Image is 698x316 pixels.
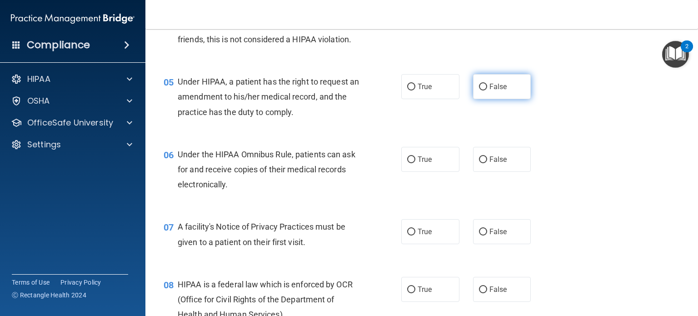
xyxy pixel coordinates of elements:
span: A facility's Notice of Privacy Practices must be given to a patient on their first visit. [178,222,345,246]
input: False [479,229,487,236]
p: HIPAA [27,74,50,85]
a: OfficeSafe University [11,117,132,128]
span: False [489,155,507,164]
span: True [418,285,432,294]
a: OSHA [11,95,132,106]
button: Open Resource Center, 2 new notifications [662,41,689,68]
h4: Compliance [27,39,90,51]
span: 07 [164,222,174,233]
input: False [479,156,487,163]
input: True [407,156,415,163]
a: Settings [11,139,132,150]
a: Privacy Policy [60,278,101,287]
span: False [489,227,507,236]
input: True [407,229,415,236]
input: True [407,286,415,293]
span: True [418,155,432,164]
span: False [489,82,507,91]
p: OSHA [27,95,50,106]
span: True [418,227,432,236]
span: Under the HIPAA Omnibus Rule, patients can ask for and receive copies of their medical records el... [178,150,355,189]
div: 2 [685,46,688,58]
a: Terms of Use [12,278,50,287]
span: True [418,82,432,91]
a: HIPAA [11,74,132,85]
span: 06 [164,150,174,161]
p: Settings [27,139,61,150]
span: 08 [164,280,174,291]
input: True [407,84,415,90]
span: 05 [164,77,174,88]
span: Under HIPAA, a patient has the right to request an amendment to his/her medical record, and the p... [178,77,359,116]
p: OfficeSafe University [27,117,113,128]
span: False [489,285,507,294]
input: False [479,286,487,293]
img: PMB logo [11,10,135,28]
input: False [479,84,487,90]
span: Ⓒ Rectangle Health 2024 [12,291,86,300]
